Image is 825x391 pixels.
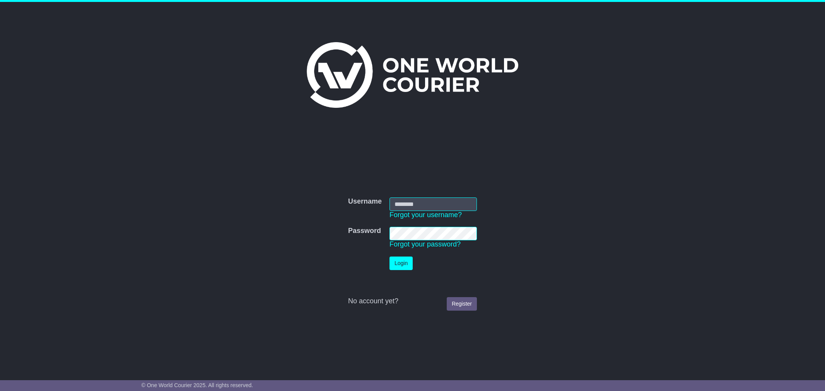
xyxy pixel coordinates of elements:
[447,297,477,311] a: Register
[389,240,461,248] a: Forgot your password?
[142,382,253,388] span: © One World Courier 2025. All rights reserved.
[348,227,381,235] label: Password
[307,42,518,108] img: One World
[348,197,382,206] label: Username
[348,297,477,306] div: No account yet?
[389,257,413,270] button: Login
[389,211,462,219] a: Forgot your username?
